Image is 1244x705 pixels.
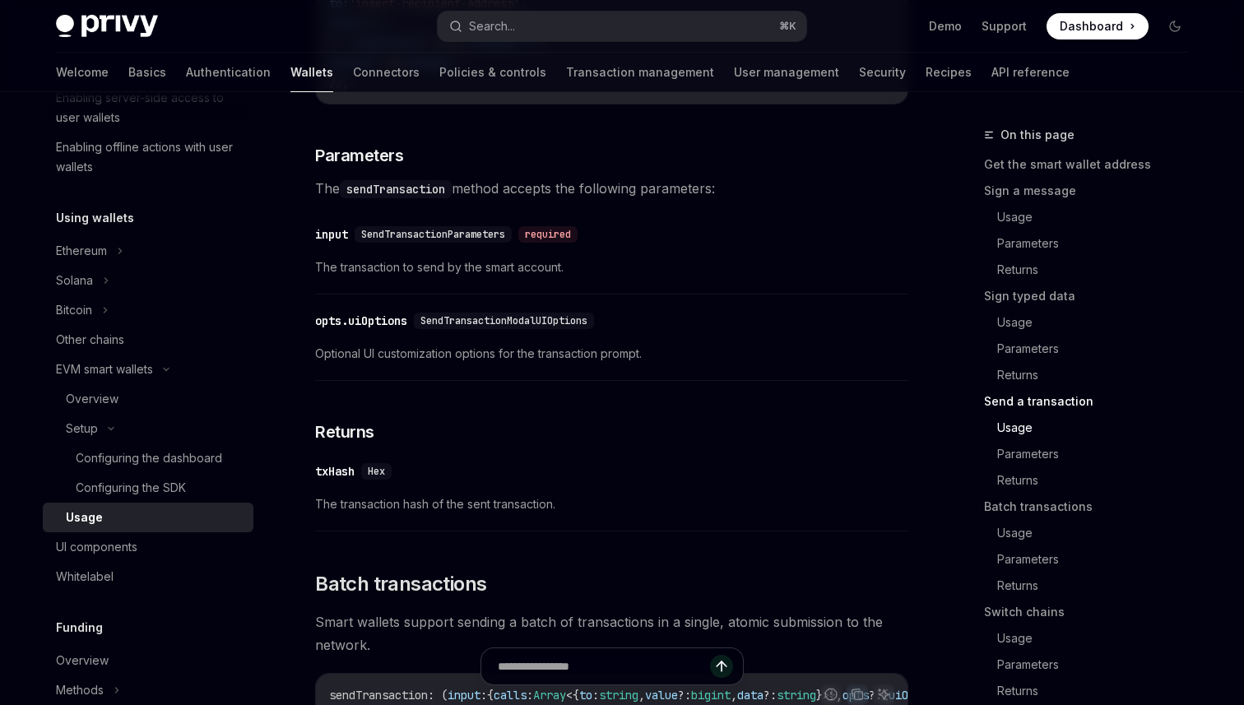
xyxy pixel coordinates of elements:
[43,646,253,675] a: Overview
[859,53,906,92] a: Security
[43,384,253,414] a: Overview
[56,15,158,38] img: dark logo
[315,177,908,200] span: The method accepts the following parameters:
[997,309,1201,336] a: Usage
[997,441,1201,467] a: Parameters
[315,257,908,277] span: The transaction to send by the smart account.
[340,180,452,198] code: sendTransaction
[997,415,1201,441] a: Usage
[56,651,109,670] div: Overview
[290,53,333,92] a: Wallets
[56,680,104,700] div: Methods
[984,151,1201,178] a: Get the smart wallet address
[997,678,1201,704] a: Returns
[984,178,1201,204] a: Sign a message
[43,443,253,473] a: Configuring the dashboard
[56,137,244,177] div: Enabling offline actions with user wallets
[779,20,796,33] span: ⌘ K
[997,546,1201,573] a: Parameters
[66,508,103,527] div: Usage
[56,618,103,638] h5: Funding
[368,465,385,478] span: Hex
[353,53,420,92] a: Connectors
[469,16,515,36] div: Search...
[56,241,107,261] div: Ethereum
[997,625,1201,652] a: Usage
[76,448,222,468] div: Configuring the dashboard
[1000,125,1075,145] span: On this page
[997,230,1201,257] a: Parameters
[438,12,806,41] button: Search...⌘K
[56,537,137,557] div: UI components
[997,204,1201,230] a: Usage
[518,226,578,243] div: required
[186,53,271,92] a: Authentication
[76,478,186,498] div: Configuring the SDK
[984,388,1201,415] a: Send a transaction
[56,300,92,320] div: Bitcoin
[984,283,1201,309] a: Sign typed data
[984,494,1201,520] a: Batch transactions
[420,314,587,327] span: SendTransactionModalUIOptions
[315,344,908,364] span: Optional UI customization options for the transaction prompt.
[982,18,1027,35] a: Support
[997,257,1201,283] a: Returns
[56,53,109,92] a: Welcome
[56,567,114,587] div: Whitelabel
[43,325,253,355] a: Other chains
[1060,18,1123,35] span: Dashboard
[43,132,253,182] a: Enabling offline actions with user wallets
[926,53,972,92] a: Recipes
[43,562,253,591] a: Whitelabel
[1162,13,1188,39] button: Toggle dark mode
[315,313,407,329] div: opts.uiOptions
[997,362,1201,388] a: Returns
[56,208,134,228] h5: Using wallets
[43,532,253,562] a: UI components
[734,53,839,92] a: User management
[56,271,93,290] div: Solana
[997,336,1201,362] a: Parameters
[984,599,1201,625] a: Switch chains
[566,53,714,92] a: Transaction management
[315,610,908,656] span: Smart wallets support sending a batch of transactions in a single, atomic submission to the network.
[439,53,546,92] a: Policies & controls
[66,419,98,438] div: Setup
[128,53,166,92] a: Basics
[315,463,355,480] div: txHash
[1047,13,1149,39] a: Dashboard
[315,226,348,243] div: input
[929,18,962,35] a: Demo
[361,228,505,241] span: SendTransactionParameters
[997,652,1201,678] a: Parameters
[997,573,1201,599] a: Returns
[991,53,1070,92] a: API reference
[315,571,486,597] span: Batch transactions
[315,420,374,443] span: Returns
[43,503,253,532] a: Usage
[710,655,733,678] button: Send message
[315,144,403,167] span: Parameters
[66,389,118,409] div: Overview
[997,520,1201,546] a: Usage
[56,330,124,350] div: Other chains
[315,494,908,514] span: The transaction hash of the sent transaction.
[997,467,1201,494] a: Returns
[43,473,253,503] a: Configuring the SDK
[56,359,153,379] div: EVM smart wallets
